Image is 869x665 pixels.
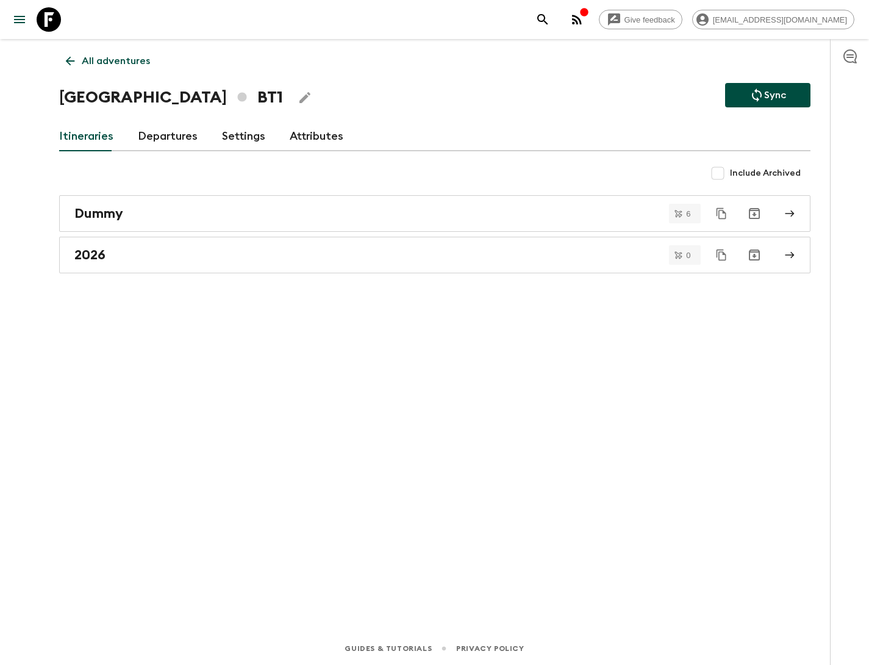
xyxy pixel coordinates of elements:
a: 2026 [59,237,810,273]
span: 0 [679,251,698,259]
h2: 2026 [74,247,105,263]
span: 6 [679,210,698,218]
a: Privacy Policy [456,642,524,655]
p: Sync [764,88,786,102]
h1: [GEOGRAPHIC_DATA] BT1 [59,85,283,110]
button: search adventures [531,7,555,32]
span: [EMAIL_ADDRESS][DOMAIN_NAME] [706,15,854,24]
a: Departures [138,122,198,151]
button: Duplicate [710,203,732,225]
button: Archive [742,243,767,267]
button: Sync adventure departures to the booking engine [725,83,810,107]
a: Itineraries [59,122,113,151]
a: Settings [222,122,265,151]
span: Give feedback [618,15,682,24]
a: Guides & Tutorials [345,642,432,655]
div: [EMAIL_ADDRESS][DOMAIN_NAME] [692,10,854,29]
button: Archive [742,201,767,226]
button: Edit Adventure Title [293,85,317,110]
a: Attributes [290,122,343,151]
span: Include Archived [730,167,801,179]
button: menu [7,7,32,32]
a: Give feedback [599,10,682,29]
button: Duplicate [710,244,732,266]
p: All adventures [82,54,150,68]
a: All adventures [59,49,157,73]
h2: Dummy [74,206,123,221]
a: Dummy [59,195,810,232]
